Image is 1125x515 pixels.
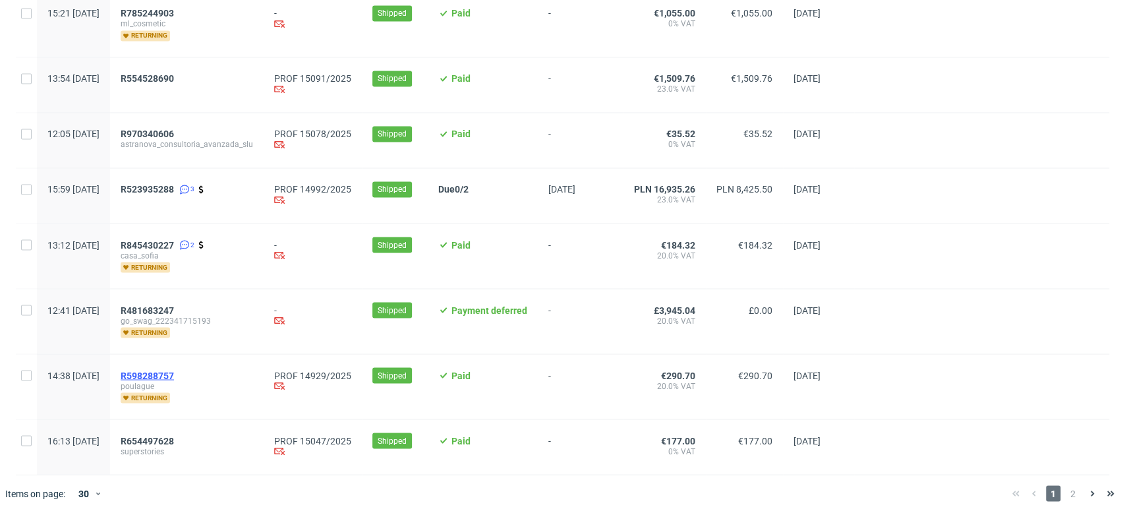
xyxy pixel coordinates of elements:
[793,370,821,380] span: [DATE]
[47,305,100,315] span: 12:41 [DATE]
[634,195,695,205] span: 23.0% VAT
[121,250,253,260] span: casa_sofia
[47,239,100,250] span: 13:12 [DATE]
[654,305,695,315] span: £3,945.04
[548,305,613,338] span: -
[121,435,174,446] span: R654497628
[661,370,695,380] span: €290.70
[47,184,100,195] span: 15:59 [DATE]
[548,435,613,458] span: -
[121,239,177,250] a: R845430227
[738,370,772,380] span: €290.70
[274,370,351,380] a: PROF 14929/2025
[634,250,695,260] span: 20.0% VAT
[177,239,194,250] a: 2
[451,129,471,139] span: Paid
[634,315,695,326] span: 20.0% VAT
[716,184,772,195] span: PLN 8,425.50
[738,239,772,250] span: €184.32
[661,239,695,250] span: €184.32
[190,184,194,195] span: 3
[121,18,253,29] span: ml_cosmetic
[634,380,695,391] span: 20.0% VAT
[793,8,821,18] span: [DATE]
[634,84,695,94] span: 23.0% VAT
[793,239,821,250] span: [DATE]
[548,129,613,152] span: -
[1066,485,1080,501] span: 2
[634,139,695,150] span: 0% VAT
[121,139,253,150] span: astranova_consultoria_avanzada_slu
[121,129,177,139] a: R970340606
[1046,485,1060,501] span: 1
[634,184,695,195] span: PLN 16,935.26
[121,446,253,456] span: superstories
[121,239,174,250] span: R845430227
[661,435,695,446] span: €177.00
[274,73,351,84] a: PROF 15091/2025
[121,262,170,272] span: returning
[548,8,613,41] span: -
[378,239,407,251] span: Shipped
[190,239,194,250] span: 2
[121,370,174,380] span: R598288757
[274,239,351,262] div: -
[121,73,177,84] a: R554528690
[451,435,471,446] span: Paid
[548,73,613,96] span: -
[548,370,613,403] span: -
[378,7,407,19] span: Shipped
[548,184,575,195] span: [DATE]
[451,305,527,315] span: Payment deferred
[793,184,821,195] span: [DATE]
[666,129,695,139] span: €35.52
[177,184,194,195] a: 3
[738,435,772,446] span: €177.00
[378,435,407,446] span: Shipped
[634,446,695,456] span: 0% VAT
[121,370,177,380] a: R598288757
[121,184,177,195] a: R523935288
[378,73,407,84] span: Shipped
[121,8,177,18] a: R785244903
[47,8,100,18] span: 15:21 [DATE]
[749,305,772,315] span: £0.00
[121,305,177,315] a: R481683247
[378,304,407,316] span: Shipped
[793,435,821,446] span: [DATE]
[378,128,407,140] span: Shipped
[5,487,65,500] span: Items on page:
[378,369,407,381] span: Shipped
[451,239,471,250] span: Paid
[71,484,94,502] div: 30
[451,73,471,84] span: Paid
[121,305,174,315] span: R481683247
[455,184,469,195] span: 0/2
[731,73,772,84] span: €1,509.76
[634,18,695,29] span: 0% VAT
[47,73,100,84] span: 13:54 [DATE]
[121,73,174,84] span: R554528690
[121,30,170,41] span: returning
[743,129,772,139] span: €35.52
[47,435,100,446] span: 16:13 [DATE]
[731,8,772,18] span: €1,055.00
[548,239,613,272] span: -
[451,8,471,18] span: Paid
[438,184,455,195] span: Due
[274,8,351,31] div: -
[654,73,695,84] span: €1,509.76
[274,435,351,446] a: PROF 15047/2025
[121,315,253,326] span: go_swag_222341715193
[121,380,253,391] span: poulague
[47,129,100,139] span: 12:05 [DATE]
[121,184,174,195] span: R523935288
[47,370,100,380] span: 14:38 [DATE]
[793,129,821,139] span: [DATE]
[793,305,821,315] span: [DATE]
[121,392,170,403] span: returning
[274,184,351,195] a: PROF 14992/2025
[274,129,351,139] a: PROF 15078/2025
[378,183,407,195] span: Shipped
[274,305,351,328] div: -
